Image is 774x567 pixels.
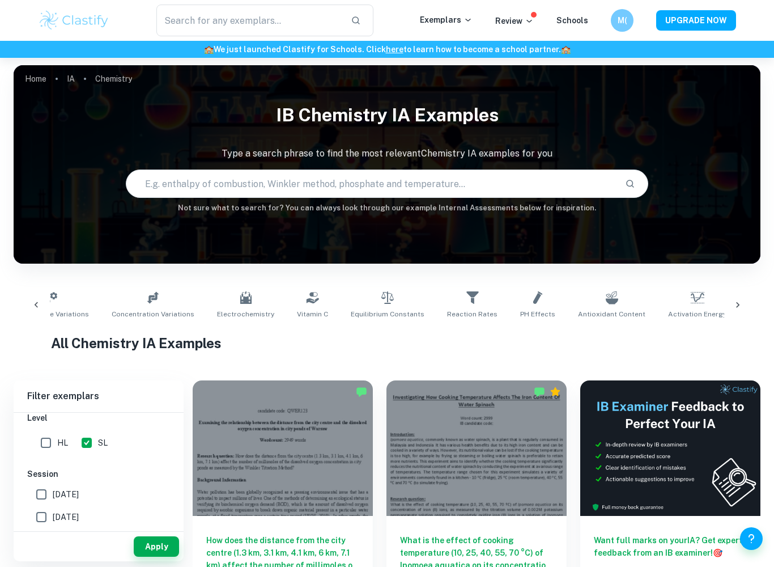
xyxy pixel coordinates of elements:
[95,73,132,85] p: Chemistry
[386,45,403,54] a: here
[740,527,763,550] button: Help and Feedback
[495,15,534,27] p: Review
[656,10,736,31] button: UPGRADE NOW
[51,333,723,353] h1: All Chemistry IA Examples
[611,9,633,32] button: M(
[11,309,89,319] span: Temperature Variations
[27,412,170,424] h6: Level
[578,309,645,319] span: Antioxidant Content
[67,71,75,87] a: IA
[217,309,274,319] span: Electrochemistry
[550,386,561,397] div: Premium
[351,309,424,319] span: Equilibrium Constants
[98,437,108,449] span: SL
[14,97,760,133] h1: IB Chemistry IA examples
[14,202,760,214] h6: Not sure what to search for? You can always look through our example Internal Assessments below f...
[447,309,497,319] span: Reaction Rates
[556,16,588,25] a: Schools
[520,309,555,319] span: pH Effects
[14,147,760,160] p: Type a search phrase to find the most relevant Chemistry IA examples for you
[53,511,79,523] span: [DATE]
[356,386,367,397] img: Marked
[420,14,473,26] p: Exemplars
[620,174,640,193] button: Search
[156,5,342,36] input: Search for any exemplars...
[27,468,170,480] h6: Session
[668,309,726,319] span: Activation Energy
[126,168,616,200] input: E.g. enthalpy of combustion, Winkler method, phosphate and temperature...
[25,71,46,87] a: Home
[14,380,184,412] h6: Filter exemplars
[580,380,760,516] img: Thumbnail
[561,45,571,54] span: 🏫
[38,9,110,32] img: Clastify logo
[594,534,747,559] h6: Want full marks on your IA ? Get expert feedback from an IB examiner!
[204,45,214,54] span: 🏫
[112,309,194,319] span: Concentration Variations
[53,488,79,501] span: [DATE]
[134,536,179,557] button: Apply
[616,14,629,27] h6: M(
[297,309,328,319] span: Vitamin C
[57,437,68,449] span: HL
[713,548,722,557] span: 🎯
[534,386,545,397] img: Marked
[2,43,772,56] h6: We just launched Clastify for Schools. Click to learn how to become a school partner.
